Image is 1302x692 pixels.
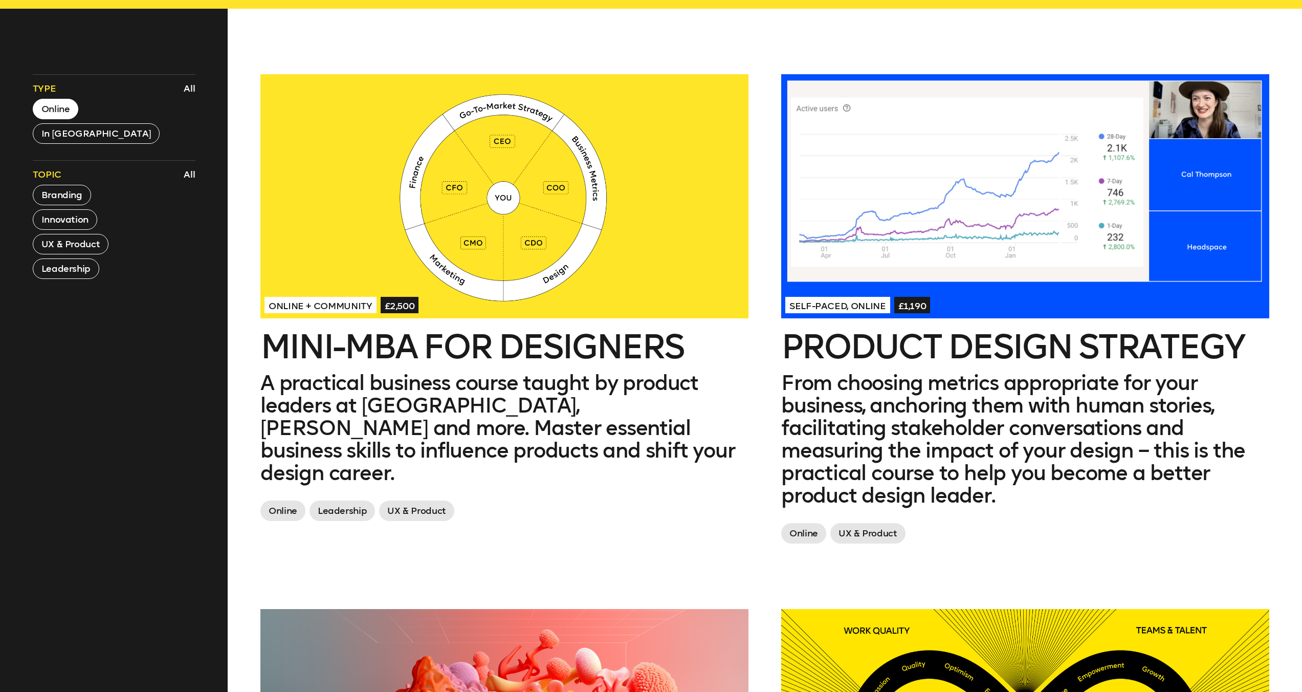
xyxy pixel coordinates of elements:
span: Online + Community [264,297,377,313]
button: Innovation [33,209,97,230]
h2: Product Design Strategy [781,331,1269,363]
span: Topic [33,168,61,181]
span: Type [33,82,56,95]
span: Leadership [310,501,375,521]
button: Branding [33,185,91,205]
span: Online [781,523,826,544]
button: UX & Product [33,234,109,254]
span: Self-paced, Online [785,297,890,313]
span: £1,190 [894,297,931,313]
button: Leadership [33,258,99,279]
span: Online [260,501,305,521]
a: Self-paced, Online£1,190Product Design StrategyFrom choosing metrics appropriate for your busines... [781,74,1269,548]
p: A practical business course taught by product leaders at [GEOGRAPHIC_DATA], [PERSON_NAME] and mor... [260,372,748,484]
span: £2,500 [381,297,419,313]
span: UX & Product [379,501,454,521]
span: UX & Product [830,523,906,544]
button: All [181,166,198,183]
a: Online + Community£2,500Mini-MBA for DesignersA practical business course taught by product leade... [260,74,748,525]
button: Online [33,99,79,119]
button: All [181,80,198,97]
h2: Mini-MBA for Designers [260,331,748,363]
p: From choosing metrics appropriate for your business, anchoring them with human stories, facilitat... [781,372,1269,507]
button: In [GEOGRAPHIC_DATA] [33,123,160,144]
